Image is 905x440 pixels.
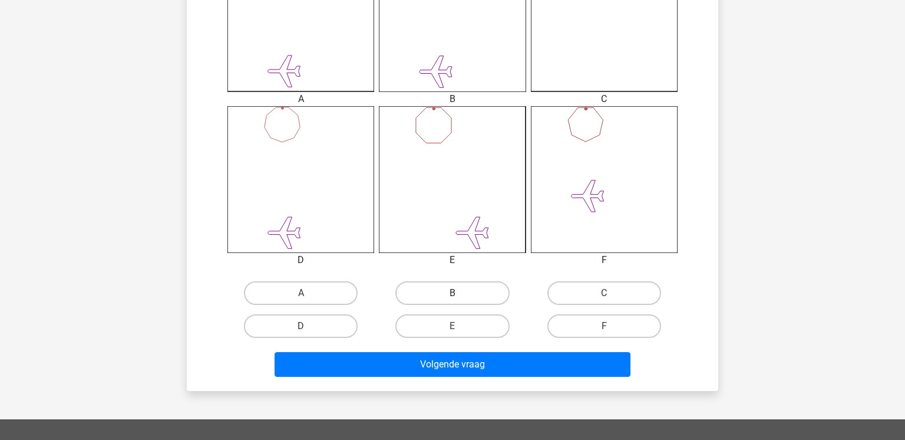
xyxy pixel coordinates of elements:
div: C [522,92,686,106]
label: E [395,314,509,338]
div: F [522,253,686,267]
div: B [370,92,534,106]
div: A [219,92,383,106]
label: A [244,281,358,305]
label: F [547,314,661,338]
label: D [244,314,358,338]
label: C [547,281,661,305]
label: B [395,281,509,305]
button: Volgende vraag [275,352,631,377]
div: E [370,253,534,267]
div: D [219,253,383,267]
